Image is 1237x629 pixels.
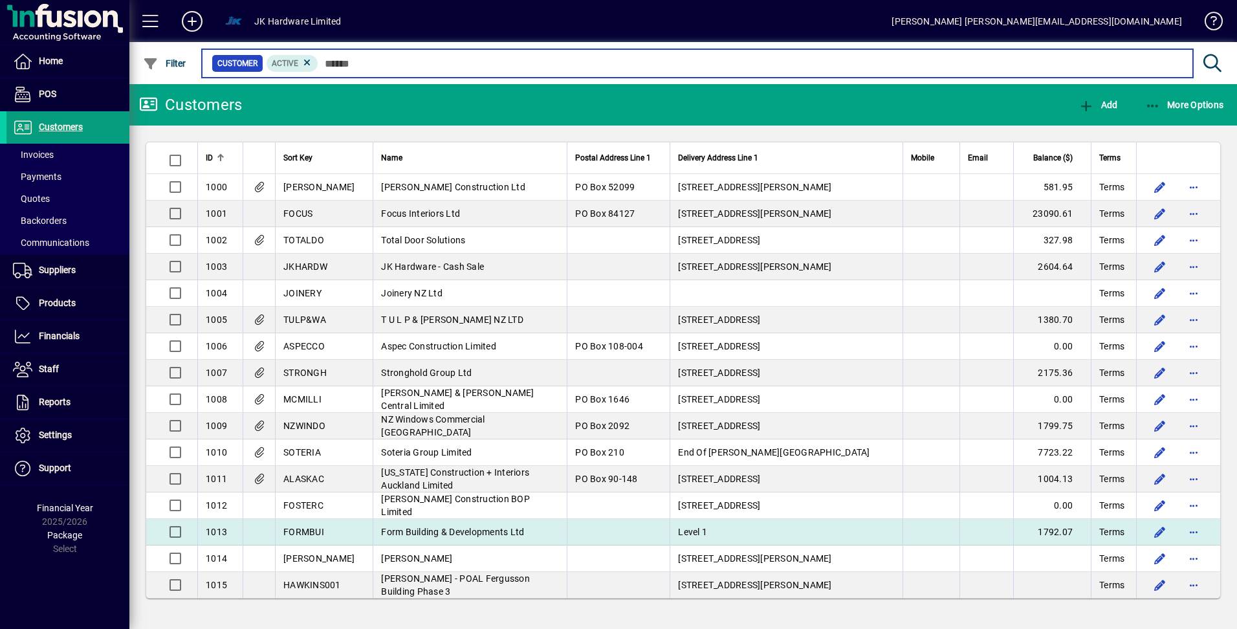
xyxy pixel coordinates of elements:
[381,447,472,458] span: Soteria Group Limited
[6,353,129,386] a: Staff
[1022,151,1084,165] div: Balance ($)
[206,394,227,404] span: 1008
[1145,100,1224,110] span: More Options
[283,341,325,351] span: ASPECCO
[1013,333,1091,360] td: 0.00
[1142,93,1227,116] button: More Options
[575,208,635,219] span: PO Box 84127
[1150,415,1170,436] button: Edit
[6,287,129,320] a: Products
[1150,177,1170,197] button: Edit
[381,182,525,192] span: [PERSON_NAME] Construction Ltd
[13,215,67,226] span: Backorders
[968,151,988,165] span: Email
[968,151,1005,165] div: Email
[381,527,524,537] span: Form Building & Developments Ltd
[140,52,190,75] button: Filter
[39,298,76,308] span: Products
[381,341,496,351] span: Aspec Construction Limited
[6,78,129,111] a: POS
[381,573,530,597] span: [PERSON_NAME] - POAL Fergusson Building Phase 3
[1099,525,1124,538] span: Terms
[206,151,213,165] span: ID
[254,11,341,32] div: JK Hardware Limited
[143,58,186,69] span: Filter
[206,368,227,378] span: 1007
[381,368,472,378] span: Stronghold Group Ltd
[283,314,326,325] span: TULP&WA
[1013,439,1091,466] td: 7723.22
[381,151,402,165] span: Name
[892,11,1182,32] div: [PERSON_NAME] [PERSON_NAME][EMAIL_ADDRESS][DOMAIN_NAME]
[678,235,760,245] span: [STREET_ADDRESS]
[1183,495,1204,516] button: More options
[678,182,831,192] span: [STREET_ADDRESS][PERSON_NAME]
[381,494,530,517] span: [PERSON_NAME] Construction BOP Limited
[1150,389,1170,410] button: Edit
[206,288,227,298] span: 1004
[1013,360,1091,386] td: 2175.36
[39,463,71,473] span: Support
[1099,313,1124,326] span: Terms
[6,254,129,287] a: Suppliers
[678,394,760,404] span: [STREET_ADDRESS]
[1099,579,1124,591] span: Terms
[381,467,529,491] span: [US_STATE] Construction + Interiors Auckland Limited
[206,553,227,564] span: 1014
[39,364,59,374] span: Staff
[1150,575,1170,595] button: Edit
[283,394,322,404] span: MCMILLI
[206,182,227,192] span: 1000
[1013,227,1091,254] td: 327.98
[1183,309,1204,330] button: More options
[6,188,129,210] a: Quotes
[911,151,952,165] div: Mobile
[678,447,870,458] span: End Of [PERSON_NAME][GEOGRAPHIC_DATA]
[6,166,129,188] a: Payments
[283,288,322,298] span: JOINERY
[13,171,61,182] span: Payments
[206,580,227,590] span: 1015
[39,331,80,341] span: Financials
[1183,522,1204,542] button: More options
[1150,203,1170,224] button: Edit
[206,447,227,458] span: 1010
[6,45,129,78] a: Home
[283,151,312,165] span: Sort Key
[13,237,89,248] span: Communications
[678,500,760,511] span: [STREET_ADDRESS]
[381,235,465,245] span: Total Door Solutions
[381,553,452,564] span: [PERSON_NAME]
[1013,492,1091,519] td: 0.00
[39,430,72,440] span: Settings
[1099,234,1124,247] span: Terms
[1150,495,1170,516] button: Edit
[1183,203,1204,224] button: More options
[575,474,637,484] span: PO Box 90-148
[1099,260,1124,273] span: Terms
[1150,548,1170,569] button: Edit
[1150,309,1170,330] button: Edit
[1099,207,1124,220] span: Terms
[1150,522,1170,542] button: Edit
[1013,413,1091,439] td: 1799.75
[1099,151,1121,165] span: Terms
[1150,469,1170,489] button: Edit
[575,341,643,351] span: PO Box 108-004
[678,341,760,351] span: [STREET_ADDRESS]
[206,151,235,165] div: ID
[272,59,298,68] span: Active
[1183,362,1204,383] button: More options
[1183,548,1204,569] button: More options
[1099,499,1124,512] span: Terms
[283,447,321,458] span: SOTERIA
[1099,552,1124,565] span: Terms
[1099,393,1124,406] span: Terms
[575,151,651,165] span: Postal Address Line 1
[575,421,629,431] span: PO Box 2092
[678,368,760,378] span: [STREET_ADDRESS]
[1183,415,1204,436] button: More options
[283,261,327,272] span: JKHARDW
[1150,283,1170,303] button: Edit
[283,235,324,245] span: TOTALDO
